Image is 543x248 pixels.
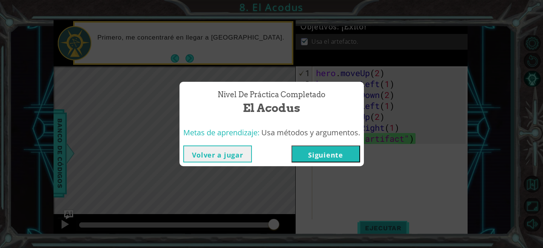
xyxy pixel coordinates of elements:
span: Nivel de práctica Completado [218,89,325,100]
span: El Acodus [243,100,300,116]
button: Siguiente [291,145,360,162]
span: Metas de aprendizaje: [183,127,259,138]
button: Volver a jugar [183,145,252,162]
span: Usa métodos y argumentos. [261,127,360,138]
